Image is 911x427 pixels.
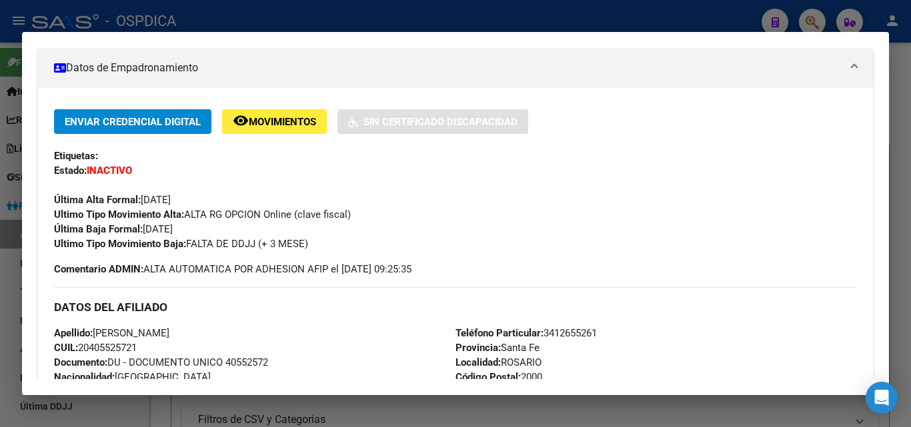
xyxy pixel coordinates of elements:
[65,116,201,128] span: Enviar Credencial Digital
[87,165,132,177] strong: INACTIVO
[54,223,173,235] span: [DATE]
[455,356,501,368] strong: Localidad:
[54,109,211,134] button: Enviar Credencial Digital
[54,238,308,250] span: FALTA DE DDJJ (+ 3 MESE)
[54,356,107,368] strong: Documento:
[54,327,169,339] span: [PERSON_NAME]
[222,109,327,134] button: Movimientos
[249,116,316,128] span: Movimientos
[54,263,143,275] strong: Comentario ADMIN:
[455,327,544,339] strong: Teléfono Particular:
[455,342,501,354] strong: Provincia:
[54,150,98,162] strong: Etiquetas:
[455,342,540,354] span: Santa Fe
[337,109,528,134] button: Sin Certificado Discapacidad
[54,194,171,206] span: [DATE]
[233,113,249,129] mat-icon: remove_red_eye
[54,371,211,383] span: [GEOGRAPHIC_DATA]
[54,209,184,220] strong: Ultimo Tipo Movimiento Alta:
[363,116,518,128] span: Sin Certificado Discapacidad
[54,262,411,276] span: ALTA AUTOMATICA POR ADHESION AFIP el [DATE] 09:25:35
[54,342,78,354] strong: CUIL:
[54,342,137,354] span: 20405525721
[54,371,115,383] strong: Nacionalidad:
[54,60,841,76] mat-panel-title: Datos de Empadronamiento
[54,327,93,339] strong: Apellido:
[54,194,141,206] strong: Última Alta Formal:
[54,165,87,177] strong: Estado:
[54,238,186,250] strong: Ultimo Tipo Movimiento Baja:
[54,223,143,235] strong: Última Baja Formal:
[455,371,542,383] span: 2000
[54,209,351,220] span: ALTA RG OPCION Online (clave fiscal)
[455,327,597,339] span: 3412655261
[455,356,542,368] span: ROSARIO
[866,382,898,414] div: Open Intercom Messenger
[455,371,521,383] strong: Código Postal:
[54,356,268,368] span: DU - DOCUMENTO UNICO 40552572
[54,300,857,314] h3: DATOS DEL AFILIADO
[38,48,873,88] mat-expansion-panel-header: Datos de Empadronamiento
